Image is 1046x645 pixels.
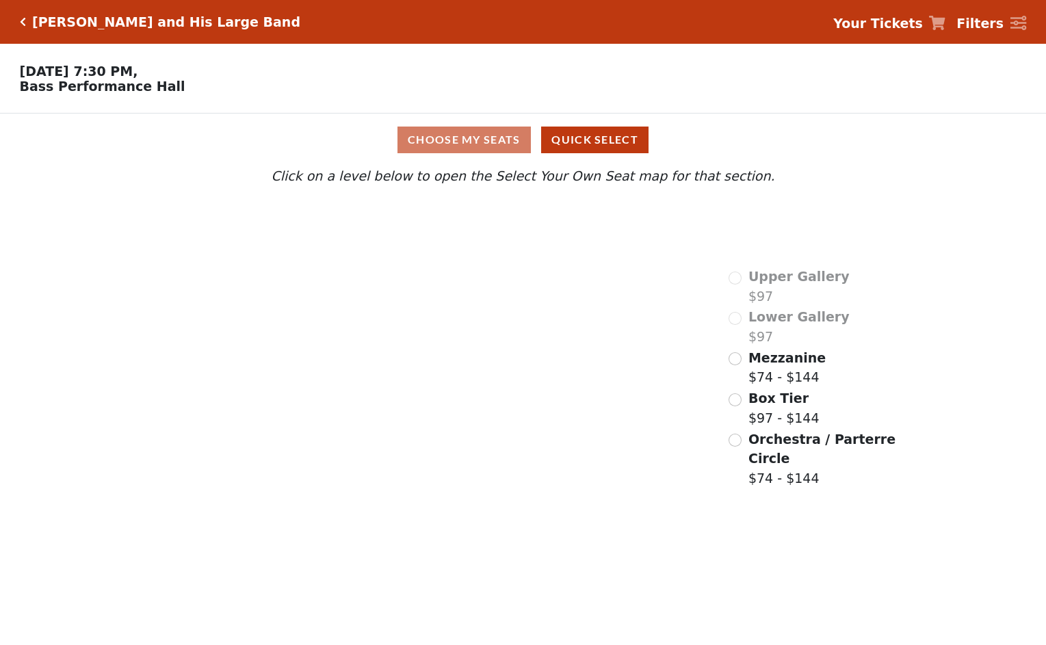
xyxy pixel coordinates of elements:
[748,391,809,406] span: Box Tier
[833,14,945,34] a: Your Tickets
[748,432,895,466] span: Orchestra / Parterre Circle
[140,166,905,186] p: Click on a level below to open the Select Your Own Seat map for that section.
[748,307,850,346] label: $97
[748,309,850,324] span: Lower Gallery
[833,16,923,31] strong: Your Tickets
[748,348,826,387] label: $74 - $144
[20,17,26,27] a: Click here to go back to filters
[956,14,1026,34] a: Filters
[748,350,826,365] span: Mezzanine
[956,16,1004,31] strong: Filters
[748,267,850,306] label: $97
[748,430,898,488] label: $74 - $144
[541,127,649,153] button: Quick Select
[748,269,850,284] span: Upper Gallery
[259,255,507,334] path: Lower Gallery - Seats Available: 0
[241,209,476,265] path: Upper Gallery - Seats Available: 0
[371,404,608,548] path: Orchestra / Parterre Circle - Seats Available: 148
[748,389,820,427] label: $97 - $144
[32,14,300,30] h5: [PERSON_NAME] and His Large Band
